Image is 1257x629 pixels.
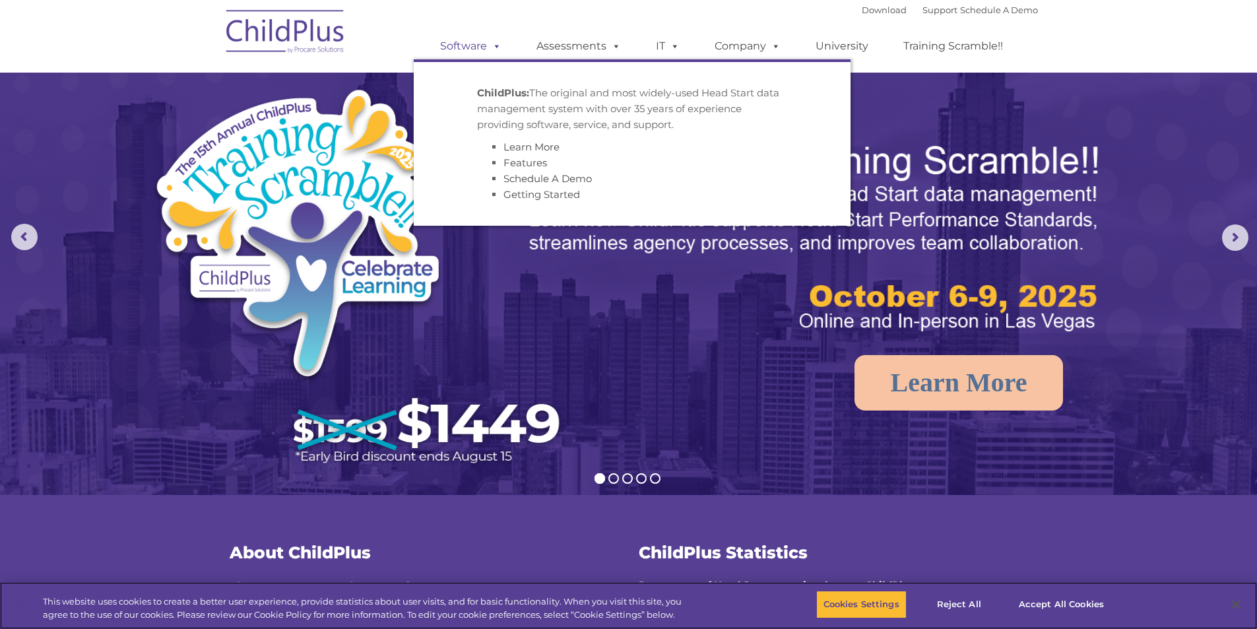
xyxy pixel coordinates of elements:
a: Company [701,33,794,59]
a: Learn More [503,141,560,153]
button: Close [1221,590,1250,619]
a: Support [922,5,957,15]
img: ChildPlus by Procare Solutions [220,1,352,67]
a: Learn More [854,355,1064,411]
span: ChildPlus Statistics [639,543,808,562]
a: Schedule A Demo [960,5,1038,15]
a: Download [862,5,907,15]
p: The original and most widely-used Head Start data management system with over 35 years of experie... [477,85,787,133]
strong: Percentage of Head Start agencies that use ChildPlus [639,579,915,591]
button: Reject All [918,591,1000,618]
a: Assessments [523,33,634,59]
button: Accept All Cookies [1012,591,1111,618]
strong: ChildPlus: [477,86,529,99]
font: | [862,5,1038,15]
a: University [802,33,882,59]
a: Getting Started [503,188,580,201]
a: Features [503,156,547,169]
a: Schedule A Demo [503,172,592,185]
a: Training Scramble!! [890,33,1016,59]
span: About ChildPlus [230,543,371,562]
button: Cookies Settings [816,591,907,618]
a: Software [427,33,515,59]
div: This website uses cookies to create a better user experience, provide statistics about user visit... [43,595,692,621]
span: The ORIGINAL Head Start software. [230,579,449,594]
a: IT [643,33,693,59]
